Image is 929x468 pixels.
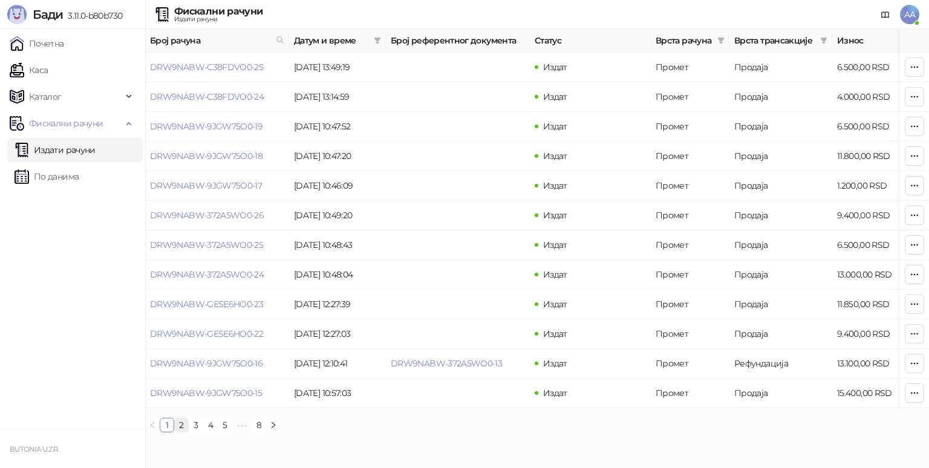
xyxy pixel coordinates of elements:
[820,37,827,44] span: filter
[832,260,917,290] td: 13.000,00 RSD
[289,349,386,379] td: [DATE] 12:10:41
[651,379,729,408] td: Промет
[145,418,160,432] button: left
[289,53,386,82] td: [DATE] 13:49:19
[149,421,156,429] span: left
[651,319,729,349] td: Промет
[289,171,386,201] td: [DATE] 10:46:09
[832,230,917,260] td: 6.500,00 RSD
[10,31,64,56] a: Почетна
[252,418,266,432] a: 8
[543,299,567,310] span: Издат
[33,7,63,22] span: Бади
[266,418,281,432] li: Следећа страна
[145,290,289,319] td: DRW9NABW-GESE6HO0-23
[651,230,729,260] td: Промет
[656,34,712,47] span: Врста рачуна
[717,37,725,44] span: filter
[150,151,262,161] a: DRW9NABW-9JGW75O0-18
[252,418,266,432] li: 8
[543,210,567,221] span: Издат
[175,418,188,432] a: 2
[289,82,386,112] td: [DATE] 13:14:59
[876,5,895,24] a: Документација
[145,53,289,82] td: DRW9NABW-C38FDVO0-25
[818,31,830,50] span: filter
[270,421,277,429] span: right
[651,290,729,319] td: Промет
[543,269,567,280] span: Издат
[232,418,252,432] span: •••
[232,418,252,432] li: Следећих 5 Страна
[145,379,289,408] td: DRW9NABW-9JGW75O0-15
[289,230,386,260] td: [DATE] 10:48:43
[150,328,263,339] a: DRW9NABW-GESE6HO0-22
[651,201,729,230] td: Промет
[543,121,567,132] span: Издат
[189,418,203,432] a: 3
[832,349,917,379] td: 13.100,00 RSD
[543,388,567,398] span: Издат
[145,112,289,141] td: DRW9NABW-9JGW75O0-19
[651,260,729,290] td: Промет
[145,418,160,432] li: Претходна страна
[651,112,729,141] td: Промет
[651,53,729,82] td: Промет
[729,349,832,379] td: Рефундација
[150,180,262,191] a: DRW9NABW-9JGW75O0-17
[150,299,263,310] a: DRW9NABW-GESE6HO0-23
[371,31,383,50] span: filter
[150,62,263,73] a: DRW9NABW-C38FDVO0-25
[651,29,729,53] th: Врста рачуна
[174,418,189,432] li: 2
[150,210,264,221] a: DRW9NABW-372A5WO0-26
[543,180,567,191] span: Издат
[174,7,262,16] div: Фискални рачуни
[729,29,832,53] th: Врста трансакције
[289,141,386,171] td: [DATE] 10:47:20
[145,201,289,230] td: DRW9NABW-372A5WO0-26
[729,171,832,201] td: Продаја
[543,239,567,250] span: Издат
[289,260,386,290] td: [DATE] 10:48:04
[543,328,567,339] span: Издат
[150,269,264,280] a: DRW9NABW-372A5WO0-24
[145,82,289,112] td: DRW9NABW-C38FDVO0-24
[10,445,59,453] small: BUTONIA U.Z.R.
[63,10,122,21] span: 3.11.0-b80b730
[150,91,264,102] a: DRW9NABW-C38FDVO0-24
[729,53,832,82] td: Продаја
[294,34,369,47] span: Датум и време
[530,29,651,53] th: Статус
[266,418,281,432] button: right
[145,349,289,379] td: DRW9NABW-9JGW75O0-16
[832,112,917,141] td: 6.500,00 RSD
[145,319,289,349] td: DRW9NABW-GESE6HO0-22
[218,418,232,432] a: 5
[7,5,27,24] img: Logo
[391,358,502,369] a: DRW9NABW-372A5WO0-13
[10,58,48,82] a: Каса
[289,290,386,319] td: [DATE] 12:27:39
[289,112,386,141] td: [DATE] 10:47:52
[289,201,386,230] td: [DATE] 10:49:20
[729,141,832,171] td: Продаја
[729,82,832,112] td: Продаја
[145,29,289,53] th: Број рачуна
[832,319,917,349] td: 9.400,00 RSD
[651,82,729,112] td: Промет
[832,171,917,201] td: 1.200,00 RSD
[832,379,917,408] td: 15.400,00 RSD
[15,138,96,162] a: Издати рачуни
[150,388,262,398] a: DRW9NABW-9JGW75O0-15
[150,239,263,250] a: DRW9NABW-372A5WO0-25
[174,16,262,22] div: Издати рачуни
[150,358,262,369] a: DRW9NABW-9JGW75O0-16
[160,418,174,432] li: 1
[145,260,289,290] td: DRW9NABW-372A5WO0-24
[832,141,917,171] td: 11.800,00 RSD
[543,151,567,161] span: Издат
[832,82,917,112] td: 4.000,00 RSD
